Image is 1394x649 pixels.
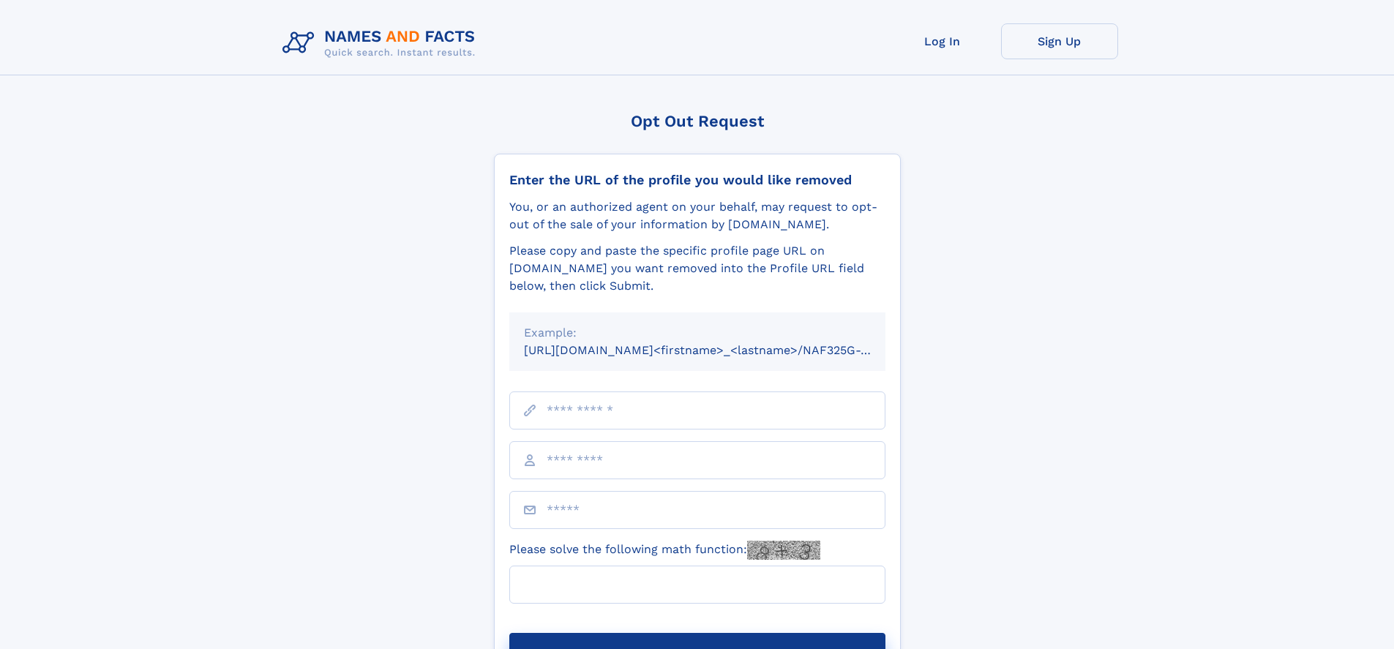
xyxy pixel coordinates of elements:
[509,198,885,233] div: You, or an authorized agent on your behalf, may request to opt-out of the sale of your informatio...
[524,324,871,342] div: Example:
[509,541,820,560] label: Please solve the following math function:
[494,112,901,130] div: Opt Out Request
[1001,23,1118,59] a: Sign Up
[277,23,487,63] img: Logo Names and Facts
[509,172,885,188] div: Enter the URL of the profile you would like removed
[524,343,913,357] small: [URL][DOMAIN_NAME]<firstname>_<lastname>/NAF325G-xxxxxxxx
[884,23,1001,59] a: Log In
[509,242,885,295] div: Please copy and paste the specific profile page URL on [DOMAIN_NAME] you want removed into the Pr...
